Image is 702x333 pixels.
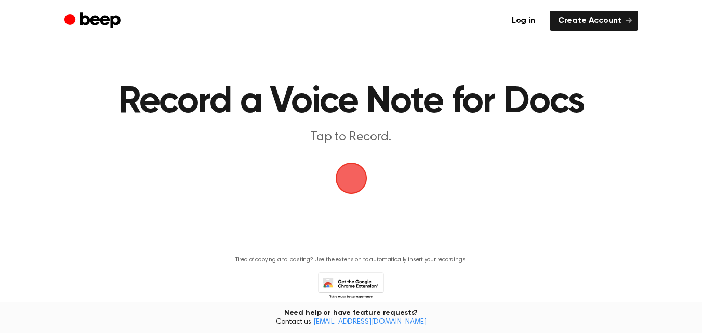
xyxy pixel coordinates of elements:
a: Beep [64,11,123,31]
span: Contact us [6,318,696,327]
a: Log in [504,11,544,31]
a: Create Account [550,11,638,31]
h1: Record a Voice Note for Docs [112,83,590,121]
p: Tap to Record. [152,129,551,146]
p: Tired of copying and pasting? Use the extension to automatically insert your recordings. [235,256,467,264]
img: Beep Logo [336,163,367,194]
a: [EMAIL_ADDRESS][DOMAIN_NAME] [313,318,427,326]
